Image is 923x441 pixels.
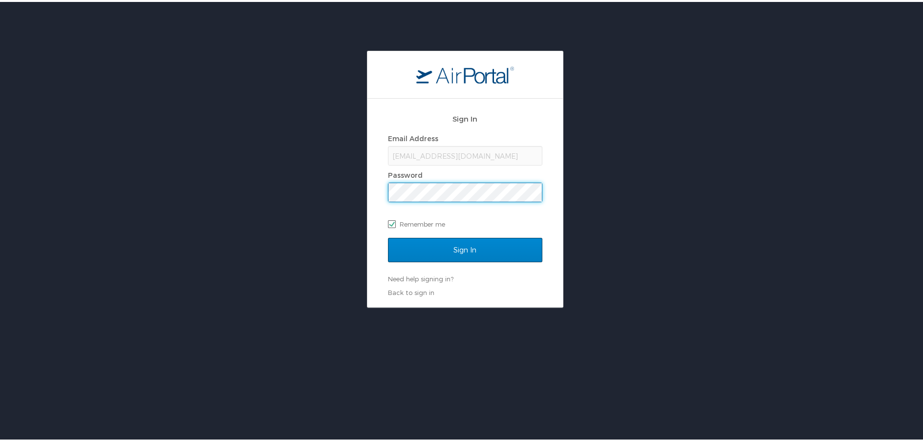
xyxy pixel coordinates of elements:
[388,236,542,260] input: Sign In
[388,132,438,141] label: Email Address
[388,169,423,177] label: Password
[388,273,453,281] a: Need help signing in?
[388,111,542,123] h2: Sign In
[388,215,542,230] label: Remember me
[416,64,514,82] img: logo
[388,287,434,294] a: Back to sign in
